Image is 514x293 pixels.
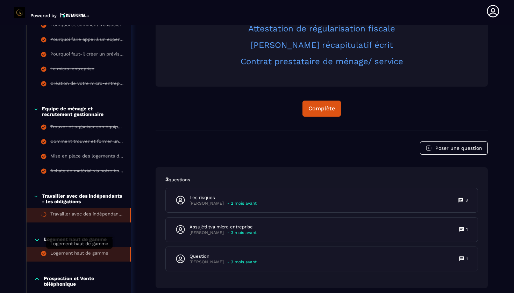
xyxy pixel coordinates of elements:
[227,259,257,265] p: - 3 mois avant
[190,230,224,235] p: [PERSON_NAME]
[169,177,190,182] span: questions
[465,197,468,203] p: 3
[50,51,124,59] div: Pourquoi faut-il créer un prévisionnel
[50,211,123,219] div: Travailler avec des indépendants - les obligations
[44,236,107,243] p: Logement haut de gamme
[308,105,335,112] div: Complète
[420,141,488,155] button: Poser une question
[50,153,124,161] div: Mise en place des logements dans votre conciergerie
[50,37,124,44] div: Pourquoi faire appel à un expert-comptable
[302,101,341,117] button: Complète
[50,250,108,258] div: Logement haut de gamme
[190,253,257,259] p: Question
[14,7,25,18] img: logo-branding
[42,106,124,117] p: Equipe de ménage et recrutement gestionnaire
[50,241,108,246] span: Logement haut de gamme
[241,57,403,66] a: Contrat prestataire de ménage/ service
[50,168,124,176] div: Achats de matérial via notre boutique PrestaHome
[190,195,257,201] p: Les risques
[42,193,124,204] p: Travailler avec des indépendants - les obligations
[466,227,468,232] p: 1
[165,176,478,183] p: 3
[50,81,124,88] div: Création de votre micro-entreprise
[50,124,124,132] div: Trouver et organiser son équipe de ménage
[60,12,90,18] img: logo
[190,224,257,230] p: Assujéti tva micro entreprise
[227,201,257,206] p: - 2 mois avant
[466,256,468,262] p: 1
[248,24,395,34] a: Attestation de régularisation fiscale
[227,230,257,235] p: - 3 mois avant
[44,276,124,287] p: Prospection et Vente téléphonique
[50,66,94,74] div: La micro-entreprise
[50,22,121,30] div: Pourquoi et comment s'associer
[50,139,124,146] div: Comment trouver et former un gestionnaire pour vos logements
[30,13,57,18] p: Powered by
[251,40,393,50] a: [PERSON_NAME] récapitulatif écrit
[190,201,224,206] p: [PERSON_NAME]
[190,259,224,265] p: [PERSON_NAME]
